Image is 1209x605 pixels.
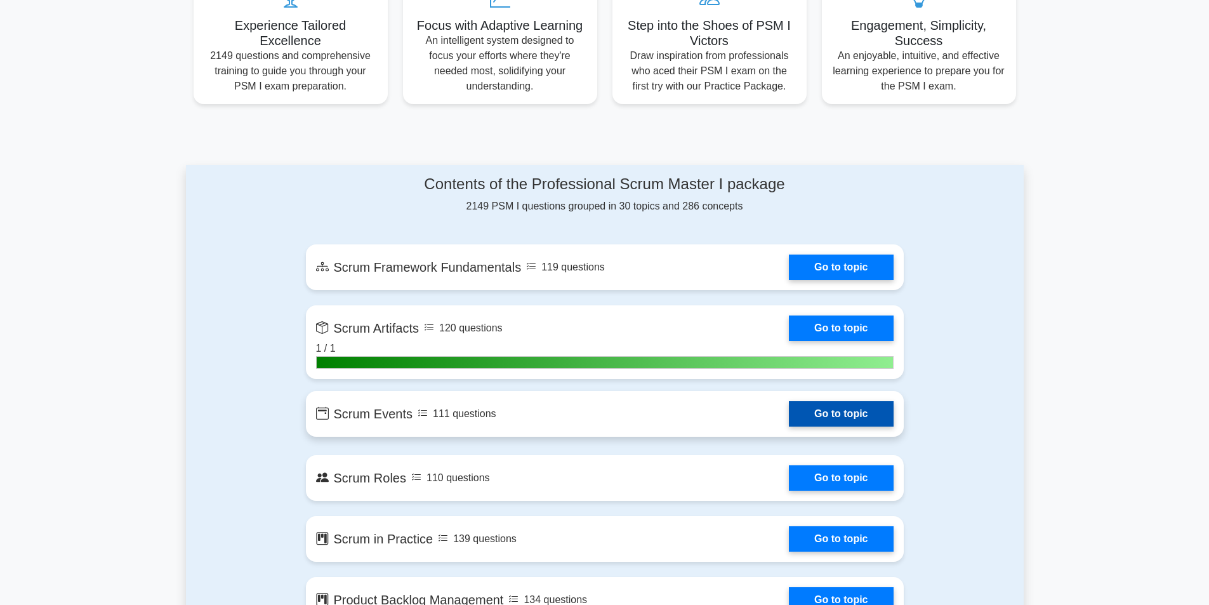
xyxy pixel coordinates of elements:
a: Go to topic [789,465,893,491]
a: Go to topic [789,255,893,280]
a: Go to topic [789,401,893,427]
p: 2149 questions and comprehensive training to guide you through your PSM I exam preparation. [204,48,378,94]
a: Go to topic [789,526,893,552]
p: An enjoyable, intuitive, and effective learning experience to prepare you for the PSM I exam. [832,48,1006,94]
div: 2149 PSM I questions grouped in 30 topics and 286 concepts [306,175,904,214]
p: An intelligent system designed to focus your efforts where they're needed most, solidifying your ... [413,33,587,94]
h5: Experience Tailored Excellence [204,18,378,48]
h5: Step into the Shoes of PSM I Victors [623,18,796,48]
a: Go to topic [789,316,893,341]
h5: Focus with Adaptive Learning [413,18,587,33]
h5: Engagement, Simplicity, Success [832,18,1006,48]
p: Draw inspiration from professionals who aced their PSM I exam on the first try with our Practice ... [623,48,796,94]
h4: Contents of the Professional Scrum Master I package [306,175,904,194]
